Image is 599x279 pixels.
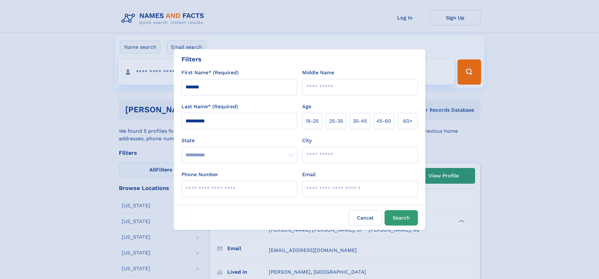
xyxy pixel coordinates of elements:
label: Last Name* (Required) [181,103,238,110]
label: Email [302,171,316,178]
span: 25‑35 [329,117,343,125]
label: State [181,137,297,144]
label: Age [302,103,311,110]
span: 60+ [403,117,413,125]
label: Phone Number [181,171,218,178]
label: Cancel [349,210,382,226]
span: 18‑25 [306,117,319,125]
label: City [302,137,312,144]
label: Middle Name [302,69,334,76]
button: Search [385,210,418,226]
span: 35‑45 [353,117,367,125]
div: Filters [181,54,202,64]
span: 45‑60 [376,117,391,125]
label: First Name* (Required) [181,69,239,76]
